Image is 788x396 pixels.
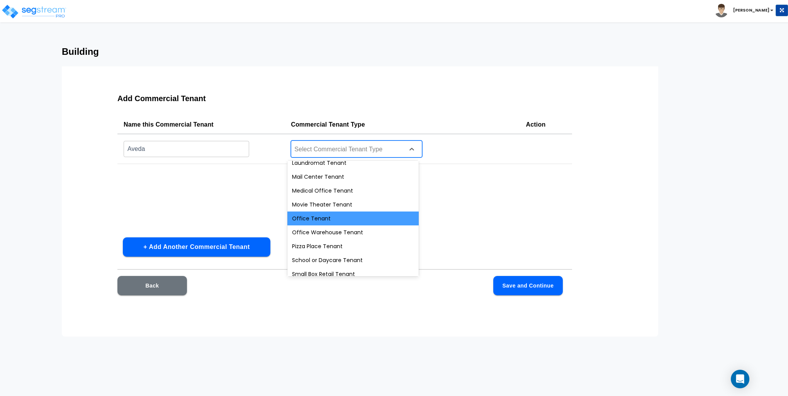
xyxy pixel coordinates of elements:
[733,7,769,13] b: [PERSON_NAME]
[493,276,563,295] button: Save and Continue
[117,276,187,295] button: Back
[1,4,67,19] img: logo_pro_r.png
[117,94,572,103] h3: Add Commercial Tenant
[287,239,419,253] div: Pizza Place Tenant
[287,267,419,281] div: Small Box Retail Tenant
[520,115,572,134] th: Action
[117,115,285,134] th: Name this Commercial Tenant
[287,156,419,170] div: Laundromat Tenant
[287,225,419,239] div: Office Warehouse Tenant
[287,170,419,184] div: Mail Center Tenant
[287,212,419,225] div: Office Tenant
[287,184,419,198] div: Medical Office Tenant
[285,115,520,134] th: Commercial Tenant Type
[287,253,419,267] div: School or Daycare Tenant
[123,237,270,257] button: + Add Another Commercial Tenant
[715,4,728,17] img: avatar.png
[62,46,726,57] h3: Building
[731,370,749,388] div: Open Intercom Messenger
[124,140,249,157] input: Commercial Tenant Name
[287,198,419,212] div: Movie Theater Tenant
